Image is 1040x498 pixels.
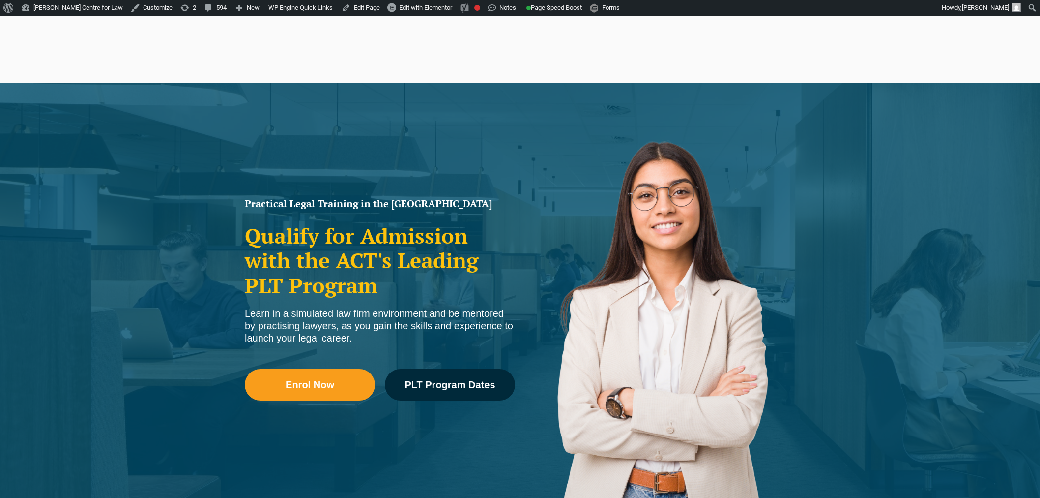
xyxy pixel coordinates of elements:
span: PLT Program Dates [404,380,495,390]
h1: Practical Legal Training in the [GEOGRAPHIC_DATA] [245,199,515,209]
div: Learn in a simulated law firm environment and be mentored by practising lawyers, as you gain the ... [245,308,515,344]
h2: Qualify for Admission with the ACT's Leading PLT Program [245,223,515,298]
span: Enrol Now [286,380,334,390]
a: Enrol Now [245,369,375,401]
a: PLT Program Dates [385,369,515,401]
span: Edit with Elementor [399,4,452,11]
div: Focus keyphrase not set [474,5,480,11]
span: [PERSON_NAME] [962,4,1009,11]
